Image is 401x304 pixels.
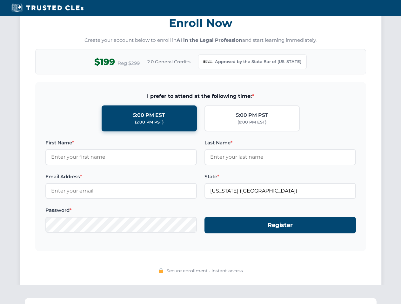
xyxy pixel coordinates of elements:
[166,267,243,274] span: Secure enrollment • Instant access
[117,60,140,67] span: Reg $299
[204,217,356,234] button: Register
[10,3,85,13] img: Trusted CLEs
[45,183,197,199] input: Enter your email
[236,111,268,119] div: 5:00 PM PST
[45,139,197,147] label: First Name
[237,119,266,125] div: (8:00 PM EST)
[147,58,190,65] span: 2.0 General Credits
[45,92,356,100] span: I prefer to attend at the following time:
[135,119,164,125] div: (2:00 PM PST)
[45,173,197,180] label: Email Address
[204,57,212,66] img: Georgia Bar
[133,111,165,119] div: 5:00 PM EST
[94,55,115,69] span: $199
[35,13,366,33] h3: Enroll Now
[35,37,366,44] p: Create your account below to enroll in and start learning immediately.
[158,268,164,273] img: 🔒
[204,173,356,180] label: State
[45,149,197,165] input: Enter your first name
[204,183,356,199] input: Georgia (GA)
[215,59,301,65] span: Approved by the State Bar of [US_STATE]
[204,149,356,165] input: Enter your last name
[177,37,242,43] strong: AI in the Legal Profession
[45,206,197,214] label: Password
[204,139,356,147] label: Last Name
